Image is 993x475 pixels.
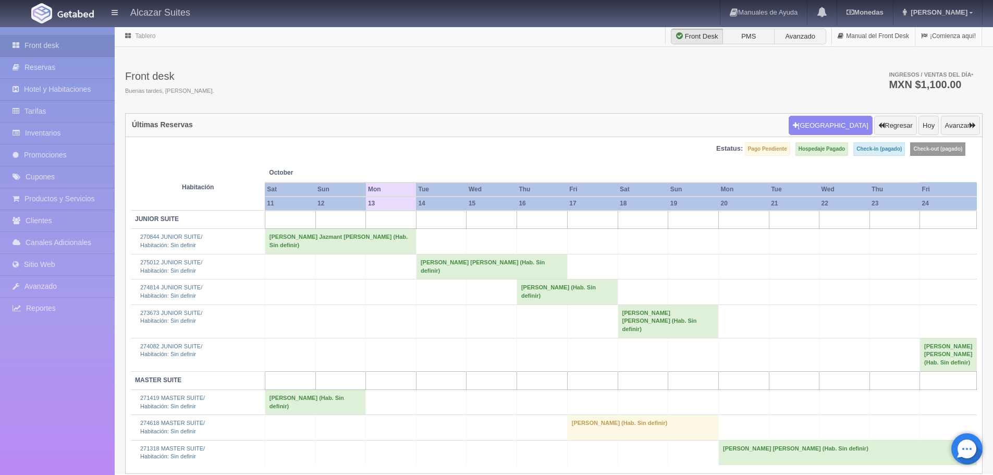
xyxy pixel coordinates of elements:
[140,420,205,434] a: 274618 MASTER SUITE/Habitación: Sin definir
[918,116,939,136] button: Hoy
[869,197,920,211] th: 23
[719,197,769,211] th: 20
[132,121,193,129] h4: Últimas Reservas
[467,197,517,211] th: 15
[517,197,567,211] th: 16
[135,32,155,40] a: Tablero
[795,142,848,156] label: Hospedaje Pagado
[140,259,202,274] a: 275012 JUNIOR SUITE/Habitación: Sin definir
[416,197,466,211] th: 14
[265,182,315,197] th: Sat
[745,142,790,156] label: Pago Pendiente
[130,5,190,18] h4: Alcazar Suites
[832,26,915,46] a: Manual del Front Desk
[140,445,205,460] a: 271318 MASTER SUITE/Habitación: Sin definir
[920,338,977,371] td: [PERSON_NAME] [PERSON_NAME] (Hab. Sin definir)
[847,8,883,16] b: Monedas
[567,415,718,440] td: [PERSON_NAME] (Hab. Sin definir)
[920,197,977,211] th: 24
[889,71,973,78] span: Ingresos / Ventas del día
[416,182,466,197] th: Tue
[57,10,94,18] img: Getabed
[135,215,179,223] b: JUNIOR SUITE
[315,197,366,211] th: 12
[618,182,668,197] th: Sat
[125,87,214,95] span: Buenas tardes, [PERSON_NAME].
[265,229,416,254] td: [PERSON_NAME] Jazmant [PERSON_NAME] (Hab. Sin definir)
[31,3,52,23] img: Getabed
[716,144,743,154] label: Estatus:
[910,142,965,156] label: Check-out (pagado)
[265,197,315,211] th: 11
[769,197,819,211] th: 21
[135,376,181,384] b: MASTER SUITE
[719,440,977,465] td: [PERSON_NAME] [PERSON_NAME] (Hab. Sin definir)
[140,310,202,324] a: 273673 JUNIOR SUITE/Habitación: Sin definir
[722,29,775,44] label: PMS
[874,116,916,136] button: Regresar
[769,182,819,197] th: Tue
[920,182,977,197] th: Fri
[668,182,719,197] th: Sun
[853,142,905,156] label: Check-in (pagado)
[567,197,618,211] th: 17
[774,29,826,44] label: Avanzado
[671,29,723,44] label: Front Desk
[915,26,982,46] a: ¡Comienza aquí!
[567,182,618,197] th: Fri
[467,182,517,197] th: Wed
[182,184,214,191] strong: Habitación
[889,79,973,90] h3: MXN $1,100.00
[140,395,205,409] a: 271419 MASTER SUITE/Habitación: Sin definir
[517,182,567,197] th: Thu
[125,70,214,82] h3: Front desk
[618,197,668,211] th: 18
[269,168,362,177] span: October
[517,279,618,305] td: [PERSON_NAME] (Hab. Sin definir)
[668,197,719,211] th: 19
[416,254,567,279] td: [PERSON_NAME] [PERSON_NAME] (Hab. Sin definir)
[140,234,202,248] a: 270844 JUNIOR SUITE/Habitación: Sin definir
[869,182,920,197] th: Thu
[719,182,769,197] th: Mon
[941,116,980,136] button: Avanzar
[789,116,873,136] button: [GEOGRAPHIC_DATA]
[140,343,202,358] a: 274082 JUNIOR SUITE/Habitación: Sin definir
[366,182,416,197] th: Mon
[366,197,416,211] th: 13
[908,8,967,16] span: [PERSON_NAME]
[140,284,202,299] a: 274814 JUNIOR SUITE/Habitación: Sin definir
[618,305,719,338] td: [PERSON_NAME] [PERSON_NAME] (Hab. Sin definir)
[315,182,366,197] th: Sun
[819,197,870,211] th: 22
[265,389,366,415] td: [PERSON_NAME] (Hab. Sin definir)
[819,182,870,197] th: Wed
